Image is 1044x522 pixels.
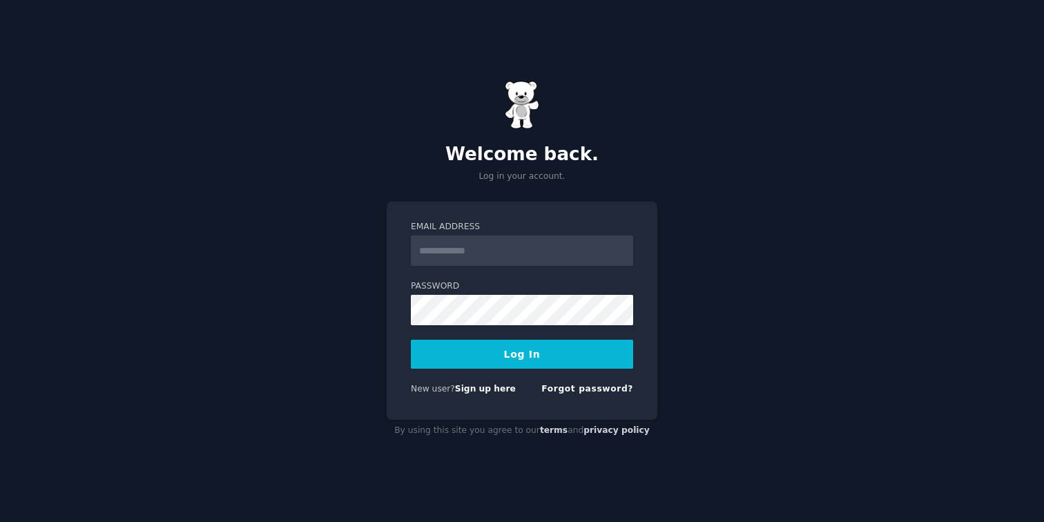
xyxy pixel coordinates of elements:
[411,280,633,293] label: Password
[411,340,633,369] button: Log In
[455,384,516,394] a: Sign up here
[411,384,455,394] span: New user?
[505,81,539,129] img: Gummy Bear
[387,171,657,183] p: Log in your account.
[540,425,568,435] a: terms
[541,384,633,394] a: Forgot password?
[387,420,657,442] div: By using this site you agree to our and
[583,425,650,435] a: privacy policy
[411,221,633,233] label: Email Address
[387,144,657,166] h2: Welcome back.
